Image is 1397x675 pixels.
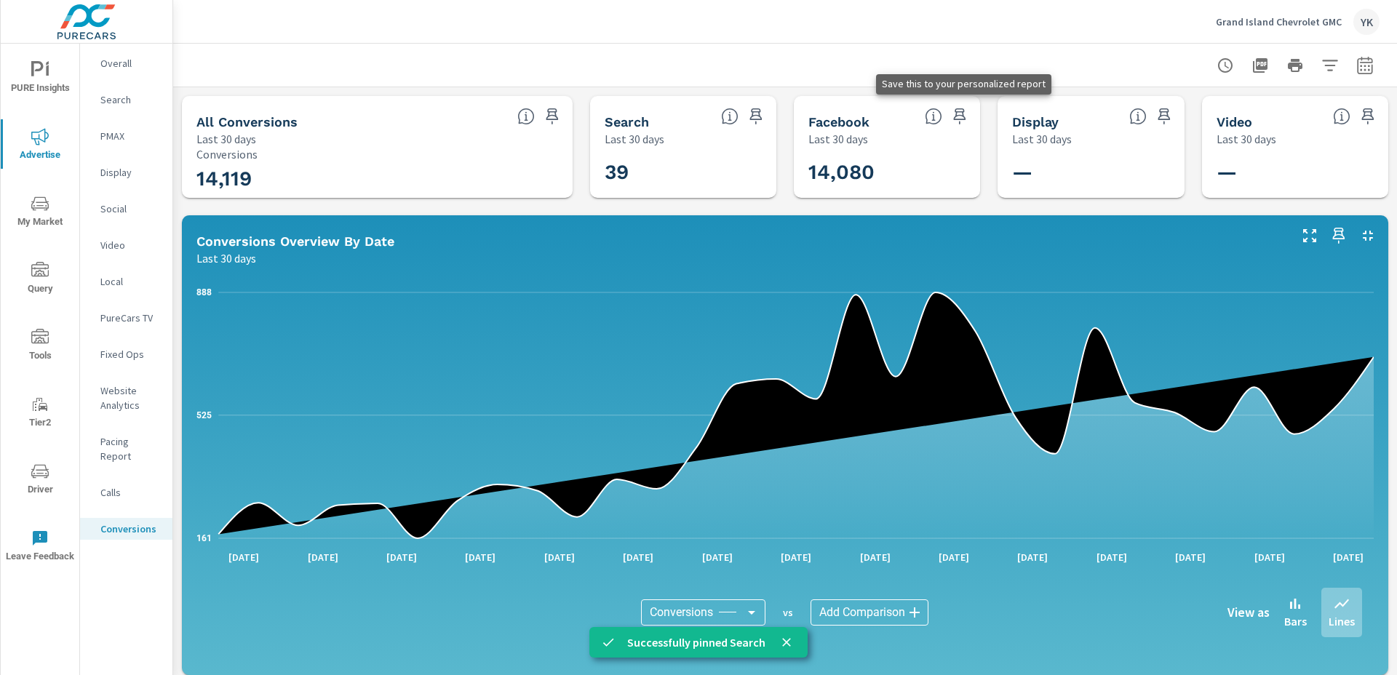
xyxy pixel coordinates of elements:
button: close [777,633,796,652]
p: Search [100,92,161,107]
p: [DATE] [613,550,664,564]
span: My Market [5,195,75,231]
div: Pacing Report [80,431,172,467]
p: Display [100,165,161,180]
p: [DATE] [1007,550,1058,564]
div: YK [1353,9,1380,35]
div: PureCars TV [80,307,172,329]
p: vs [765,606,811,619]
p: Last 30 days [605,130,664,148]
h3: 14,119 [196,167,558,191]
h5: All Conversions [196,114,298,129]
p: [DATE] [1086,550,1137,564]
p: Overall [100,56,161,71]
span: Search Conversions include Actions, Leads and Unmapped Conversions. [721,108,739,125]
span: Query [5,262,75,297]
p: [DATE] [298,550,349,564]
h3: — [1012,160,1204,185]
p: Video [100,238,161,252]
p: Website Analytics [100,383,161,412]
span: Advertise [5,128,75,164]
span: Save this to your personalized report [1153,105,1176,128]
span: PURE Insights [5,61,75,97]
text: 888 [196,287,212,297]
p: [DATE] [455,550,506,564]
div: Display [80,161,172,183]
span: Driver [5,463,75,498]
p: Last 30 days [1012,130,1072,148]
div: Local [80,271,172,292]
button: Minimize Widget [1356,224,1380,247]
h6: View as [1227,605,1270,620]
p: [DATE] [1323,550,1374,564]
div: nav menu [1,44,79,579]
h5: Display [1012,114,1059,129]
p: Lines [1329,612,1355,630]
span: All Conversions include Actions, Leads and Unmapped Conversions [517,108,535,125]
h5: Video [1217,114,1252,129]
span: Leave Feedback [5,530,75,565]
p: [DATE] [1244,550,1295,564]
p: Last 30 days [196,249,256,267]
h5: Facebook [808,114,869,129]
p: Local [100,274,161,289]
div: Conversions [80,518,172,540]
span: All conversions reported from Facebook with duplicates filtered out [925,108,942,125]
p: Bars [1284,612,1307,630]
p: Grand Island Chevrolet GMC [1216,15,1342,28]
div: PMAX [80,125,172,147]
span: Save this to your personalized report [541,105,564,128]
p: Social [100,201,161,216]
h5: Search [605,114,649,129]
div: Social [80,198,172,220]
p: Last 30 days [1217,130,1276,148]
p: [DATE] [771,550,821,564]
text: 161 [196,533,212,543]
button: "Export Report to PDF" [1246,51,1275,80]
div: Calls [80,482,172,503]
p: [DATE] [692,550,743,564]
div: Fixed Ops [80,343,172,365]
p: PureCars TV [100,311,161,325]
div: Website Analytics [80,380,172,416]
p: PMAX [100,129,161,143]
p: [DATE] [928,550,979,564]
p: [DATE] [534,550,585,564]
p: [DATE] [376,550,427,564]
span: Add Comparison [819,605,905,620]
div: Overall [80,52,172,74]
text: 525 [196,410,212,420]
span: Save this to your personalized report [1356,105,1380,128]
p: [DATE] [218,550,269,564]
h3: 14,080 [808,160,1000,185]
p: Pacing Report [100,434,161,463]
span: Save this to your personalized report [744,105,768,128]
p: [DATE] [850,550,901,564]
h3: 39 [605,160,797,185]
p: Successfully pinned Search [627,634,765,651]
p: Last 30 days [196,130,256,148]
p: [DATE] [1165,550,1216,564]
div: Video [80,234,172,256]
span: Tools [5,329,75,364]
p: Calls [100,485,161,500]
button: Apply Filters [1316,51,1345,80]
span: Tier2 [5,396,75,431]
span: Video Conversions include Actions, Leads and Unmapped Conversions [1333,108,1350,125]
span: Display Conversions include Actions, Leads and Unmapped Conversions [1129,108,1147,125]
p: Fixed Ops [100,347,161,362]
p: Conversions [196,148,558,161]
div: Search [80,89,172,111]
span: Save this to your personalized report [1327,224,1350,247]
button: Select Date Range [1350,51,1380,80]
h5: Conversions Overview By Date [196,233,394,249]
span: Conversions [650,605,713,620]
div: Add Comparison [811,599,928,626]
p: Conversions [100,522,161,536]
button: Print Report [1281,51,1310,80]
p: Last 30 days [808,130,868,148]
button: Make Fullscreen [1298,224,1321,247]
div: Conversions [641,599,765,626]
